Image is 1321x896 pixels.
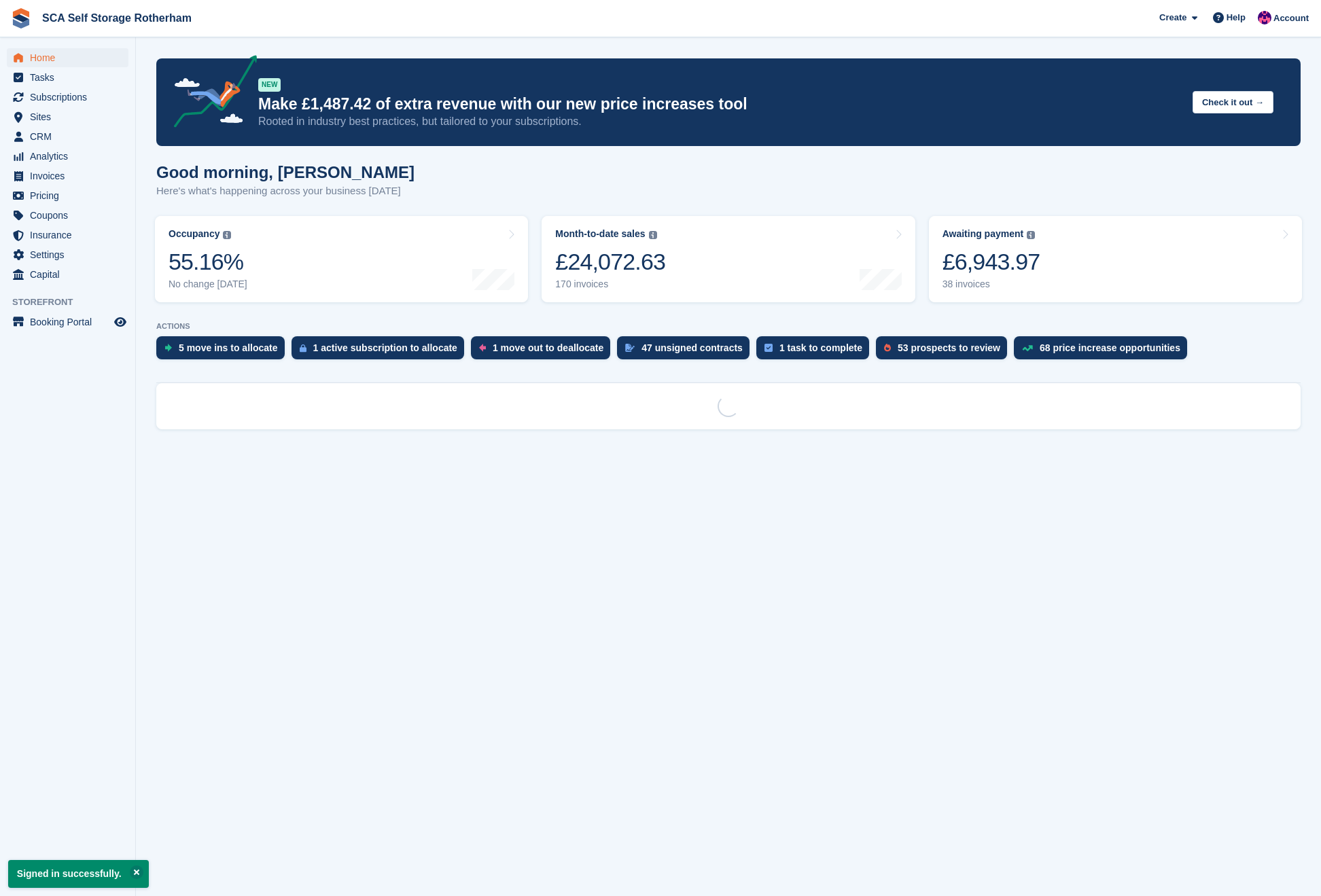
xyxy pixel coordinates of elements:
div: NEW [258,78,281,92]
p: Here's what's happening across your business [DATE] [156,183,415,199]
img: stora-icon-8386f47178a22dfd0bd8f6a31ec36ba5ce8667c1dd55bd0f319d3a0aa187defe.svg [11,8,31,29]
span: Home [30,48,111,67]
div: No change [DATE] [169,279,247,290]
a: Occupancy 55.16% No change [DATE] [155,216,528,302]
h1: Good morning, [PERSON_NAME] [156,163,415,181]
span: Booking Portal [30,312,111,331]
div: Occupancy [169,228,219,240]
p: Make £1,487.42 of extra revenue with our new price increases tool [258,94,1182,114]
span: Settings [30,245,111,264]
button: Check it out → [1193,91,1273,113]
a: 5 move ins to allocate [156,336,292,366]
div: 1 move out to deallocate [493,342,603,353]
a: menu [7,206,128,225]
span: Sites [30,107,111,126]
span: Subscriptions [30,88,111,107]
div: Awaiting payment [943,228,1024,240]
span: Analytics [30,147,111,166]
span: Insurance [30,226,111,245]
img: task-75834270c22a3079a89374b754ae025e5fb1db73e45f91037f5363f120a921f8.svg [764,344,773,352]
span: Account [1273,12,1309,25]
span: Tasks [30,68,111,87]
div: 55.16% [169,248,247,276]
span: Create [1159,11,1186,24]
a: 1 move out to deallocate [471,336,617,366]
img: icon-info-grey-7440780725fd019a000dd9b08b2336e03edf1995a4989e88bcd33f0948082b44.svg [649,231,657,239]
p: ACTIONS [156,322,1301,331]
a: 1 task to complete [756,336,876,366]
span: Invoices [30,166,111,185]
a: 1 active subscription to allocate [292,336,471,366]
a: menu [7,226,128,245]
p: Signed in successfully. [8,860,149,888]
div: Month-to-date sales [555,228,645,240]
div: £24,072.63 [555,248,665,276]
span: Coupons [30,206,111,225]
a: Month-to-date sales £24,072.63 170 invoices [542,216,915,302]
a: menu [7,127,128,146]
div: 68 price increase opportunities [1040,342,1180,353]
a: SCA Self Storage Rotherham [37,7,197,29]
div: £6,943.97 [943,248,1040,276]
a: 53 prospects to review [876,336,1014,366]
span: CRM [30,127,111,146]
div: 1 active subscription to allocate [313,342,457,353]
img: move_outs_to_deallocate_icon-f764333ba52eb49d3ac5e1228854f67142a1ed5810a6f6cc68b1a99e826820c5.svg [479,344,486,352]
img: move_ins_to_allocate_icon-fdf77a2bb77ea45bf5b3d319d69a93e2d87916cf1d5bf7949dd705db3b84f3ca.svg [164,344,172,352]
span: Capital [30,265,111,284]
p: Rooted in industry best practices, but tailored to your subscriptions. [258,114,1182,129]
div: 38 invoices [943,279,1040,290]
div: 5 move ins to allocate [179,342,278,353]
img: icon-info-grey-7440780725fd019a000dd9b08b2336e03edf1995a4989e88bcd33f0948082b44.svg [223,231,231,239]
a: menu [7,186,128,205]
img: price-adjustments-announcement-icon-8257ccfd72463d97f412b2fc003d46551f7dbcb40ab6d574587a9cd5c0d94... [162,55,258,132]
div: 47 unsigned contracts [641,342,743,353]
span: Help [1227,11,1246,24]
a: 68 price increase opportunities [1014,336,1194,366]
img: Sam Chapman [1258,11,1271,24]
a: menu [7,68,128,87]
a: Awaiting payment £6,943.97 38 invoices [929,216,1302,302]
img: icon-info-grey-7440780725fd019a000dd9b08b2336e03edf1995a4989e88bcd33f0948082b44.svg [1027,231,1035,239]
a: menu [7,107,128,126]
span: Pricing [30,186,111,205]
span: Storefront [12,295,135,309]
img: active_subscription_to_allocate_icon-d502201f5373d7db506a760aba3b589e785aa758c864c3986d89f69b8ff3... [300,344,306,353]
div: 53 prospects to review [898,342,1000,353]
a: menu [7,265,128,284]
img: price_increase_opportunities-93ffe204e8149a01c8c9dc8f82e8f89637d9d84a8eef4429ea346261dce0b2c0.svg [1022,345,1033,351]
img: contract_signature_icon-13c848040528278c33f63329250d36e43548de30e8caae1d1a13099fd9432cc5.svg [625,344,635,352]
a: menu [7,245,128,264]
div: 170 invoices [555,279,665,290]
a: menu [7,147,128,166]
a: menu [7,48,128,67]
a: menu [7,312,128,331]
a: menu [7,88,128,107]
a: Preview store [112,314,128,330]
a: 47 unsigned contracts [617,336,756,366]
a: menu [7,166,128,185]
div: 1 task to complete [779,342,862,353]
img: prospect-51fa495bee0391a8d652442698ab0144808aea92771e9ea1ae160a38d050c398.svg [884,344,891,352]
